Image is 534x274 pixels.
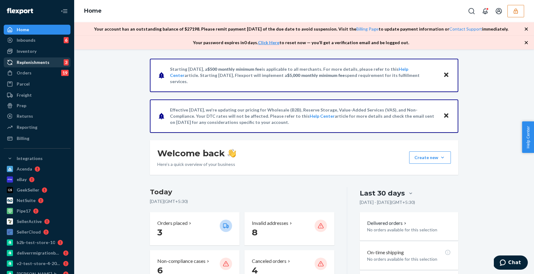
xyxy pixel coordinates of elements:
[4,68,70,78] a: Orders19
[157,227,162,238] span: 3
[4,227,70,237] a: SellerCloud
[287,73,345,78] span: $5,000 monthly minimum fee
[310,113,335,119] a: Help Center
[4,101,70,111] a: Prep
[4,133,70,143] a: Billing
[4,248,70,258] a: deliverrmigrationbasictest
[4,90,70,100] a: Freight
[170,107,437,125] p: Effective [DATE], we're updating our pricing for Wholesale (B2B), Reserve Storage, Value-Added Se...
[157,148,236,159] h1: Welcome back
[479,5,491,17] button: Open notifications
[150,187,334,197] h3: Today
[4,206,70,216] a: Pipe17
[17,250,61,256] div: deliverrmigrationbasictest
[244,212,334,245] button: Invalid addresses 8
[258,40,279,45] a: Click Here
[64,59,69,65] div: 3
[61,70,69,76] div: 19
[367,249,404,256] p: On-time shipping
[494,255,528,271] iframe: Opens a widget where you can chat to one of our agents
[17,124,37,130] div: Reporting
[64,37,69,43] div: 6
[17,229,41,235] div: SellerCloud
[157,258,206,265] p: Non-compliance cases
[17,59,49,65] div: Replenishments
[17,135,29,141] div: Billing
[442,71,450,80] button: Close
[17,187,39,193] div: GeekSeller
[17,208,31,214] div: Pipe17
[4,57,70,67] a: Replenishments3
[170,66,437,85] p: Starting [DATE], a is applicable to all merchants. For more details, please refer to this article...
[17,218,42,225] div: SellerActive
[58,5,70,17] button: Close Navigation
[4,196,70,205] a: NetSuite
[84,7,102,14] a: Home
[409,151,451,164] button: Create new
[252,220,288,227] p: Invalid addresses
[4,164,70,174] a: Acenda
[367,220,408,227] button: Delivered orders
[17,260,61,267] div: v2-test-store-4-2025
[465,5,478,17] button: Open Search Box
[356,26,379,32] a: Billing Page
[17,103,26,109] div: Prep
[94,26,508,32] p: Your account has an outstanding balance of $ 27198 . Please remit payment [DATE] of the due date ...
[17,48,36,54] div: Inventory
[17,113,33,119] div: Returns
[17,37,36,43] div: Inbounds
[4,111,70,121] a: Returns
[17,92,32,98] div: Freight
[227,149,236,158] img: hand-wave emoji
[4,25,70,35] a: Home
[4,122,70,132] a: Reporting
[4,175,70,184] a: eBay
[157,220,188,227] p: Orders placed
[17,239,55,246] div: b2b-test-store-10
[4,154,70,163] button: Integrations
[17,81,30,87] div: Parcel
[4,217,70,226] a: SellerActive
[252,227,257,238] span: 8
[4,238,70,247] a: b2b-test-store-10
[17,27,29,33] div: Home
[17,155,43,162] div: Integrations
[7,8,33,14] img: Flexport logo
[79,2,107,20] ol: breadcrumbs
[367,227,451,233] p: No orders available for this selection
[449,26,482,32] a: Contact Support
[150,212,239,245] button: Orders placed 3
[252,258,286,265] p: Canceled orders
[367,256,451,262] p: No orders available for this selection
[207,66,262,72] span: $500 monthly minimum fee
[493,5,505,17] button: Open account menu
[442,112,450,120] button: Close
[17,176,27,183] div: eBay
[4,79,70,89] a: Parcel
[150,198,334,204] p: [DATE] ( GMT+5:30 )
[17,70,32,76] div: Orders
[157,161,236,167] p: Here’s a quick overview of your business
[4,259,70,268] a: v2-test-store-4-2025
[360,188,405,198] div: Last 30 days
[4,46,70,56] a: Inventory
[4,35,70,45] a: Inbounds6
[193,40,409,46] p: Your password expires in 0 days . to reset now — you’ll get a verification email and be logged out.
[17,197,36,204] div: NetSuite
[4,185,70,195] a: GeekSeller
[17,166,32,172] div: Acenda
[522,121,534,153] button: Help Center
[360,199,415,205] p: [DATE] - [DATE] ( GMT+5:30 )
